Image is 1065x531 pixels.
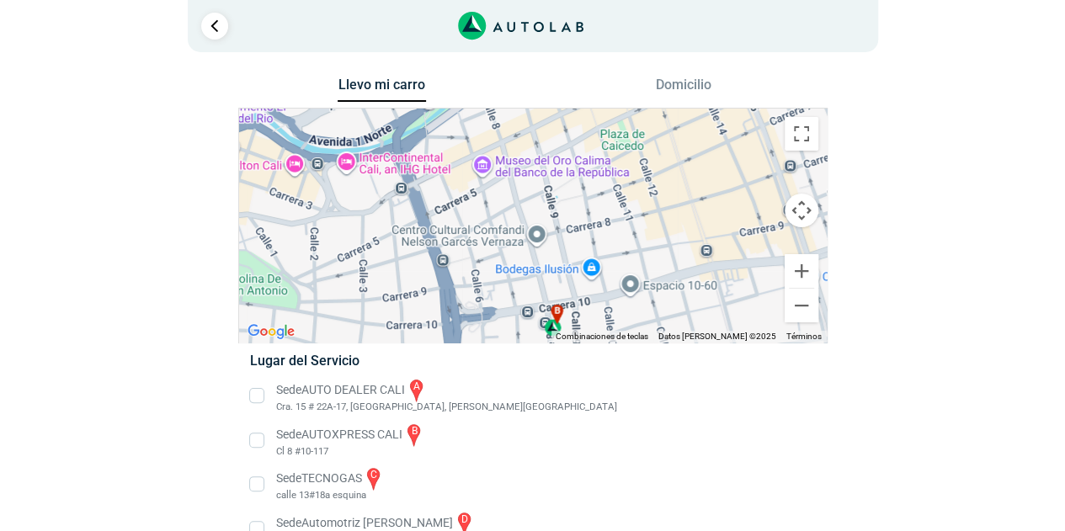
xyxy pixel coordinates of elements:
a: Link al sitio de autolab [458,17,583,33]
a: Ir al paso anterior [201,13,228,40]
img: Google [243,321,299,342]
button: Ampliar [785,254,818,288]
button: Domicilio [639,77,727,101]
button: Reducir [785,289,818,322]
button: Llevo mi carro [338,77,426,103]
button: Combinaciones de teclas [556,331,648,342]
span: b [553,305,560,319]
h5: Lugar del Servicio [250,353,815,369]
button: Controles de visualización del mapa [785,194,818,227]
span: Datos [PERSON_NAME] ©2025 [658,332,776,341]
a: Abre esta zona en Google Maps (se abre en una nueva ventana) [243,321,299,342]
a: Términos [786,332,822,341]
button: Cambiar a la vista en pantalla completa [785,117,818,151]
